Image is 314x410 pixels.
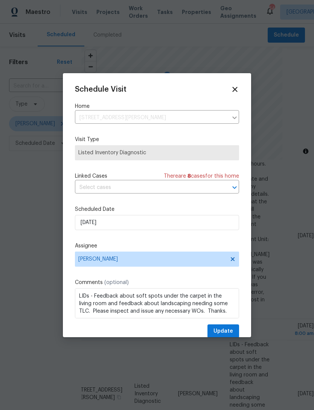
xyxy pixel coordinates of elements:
[75,182,218,193] input: Select cases
[187,174,191,179] span: 8
[75,206,239,213] label: Scheduled Date
[164,172,239,180] span: There are case s for this home
[78,149,236,157] span: Listed Inventory Diagnostic
[75,215,239,230] input: M/D/YYYY
[75,86,127,93] span: Schedule Visit
[104,280,129,285] span: (optional)
[75,288,239,318] textarea: LIDs - Feedback about soft spots under the carpet in the living room and feedback about landscapi...
[75,172,107,180] span: Linked Cases
[75,112,228,124] input: Enter in an address
[229,182,240,193] button: Open
[207,324,239,338] button: Update
[75,136,239,143] label: Visit Type
[75,103,239,110] label: Home
[213,327,233,336] span: Update
[231,85,239,94] span: Close
[78,256,226,262] span: [PERSON_NAME]
[75,242,239,250] label: Assignee
[75,279,239,286] label: Comments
